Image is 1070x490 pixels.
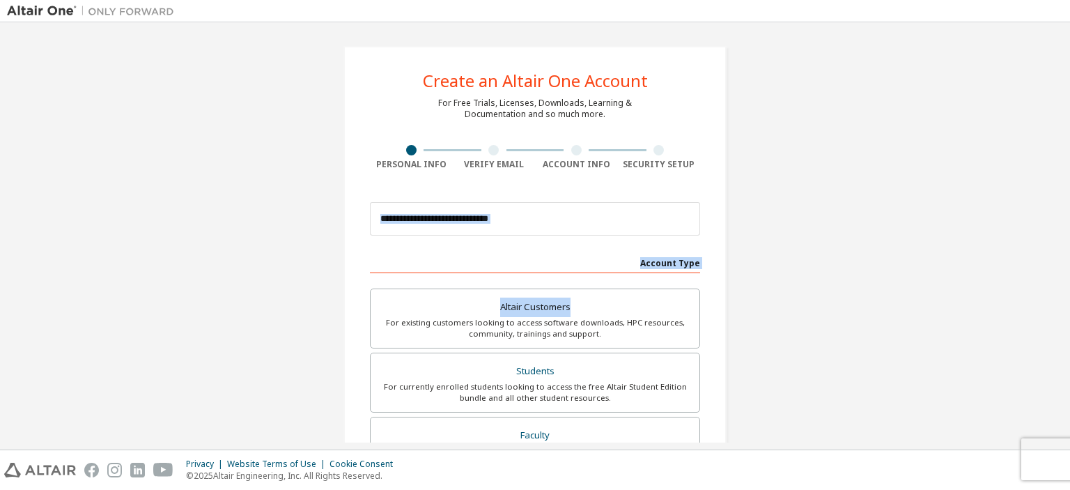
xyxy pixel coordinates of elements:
[107,463,122,477] img: instagram.svg
[618,159,701,170] div: Security Setup
[379,362,691,381] div: Students
[4,463,76,477] img: altair_logo.svg
[379,317,691,339] div: For existing customers looking to access software downloads, HPC resources, community, trainings ...
[130,463,145,477] img: linkedin.svg
[379,426,691,445] div: Faculty
[535,159,618,170] div: Account Info
[453,159,536,170] div: Verify Email
[379,381,691,404] div: For currently enrolled students looking to access the free Altair Student Edition bundle and all ...
[227,459,329,470] div: Website Terms of Use
[329,459,401,470] div: Cookie Consent
[379,298,691,317] div: Altair Customers
[438,98,632,120] div: For Free Trials, Licenses, Downloads, Learning & Documentation and so much more.
[186,470,401,482] p: © 2025 Altair Engineering, Inc. All Rights Reserved.
[186,459,227,470] div: Privacy
[7,4,181,18] img: Altair One
[370,251,700,273] div: Account Type
[84,463,99,477] img: facebook.svg
[423,72,648,89] div: Create an Altair One Account
[153,463,173,477] img: youtube.svg
[370,159,453,170] div: Personal Info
